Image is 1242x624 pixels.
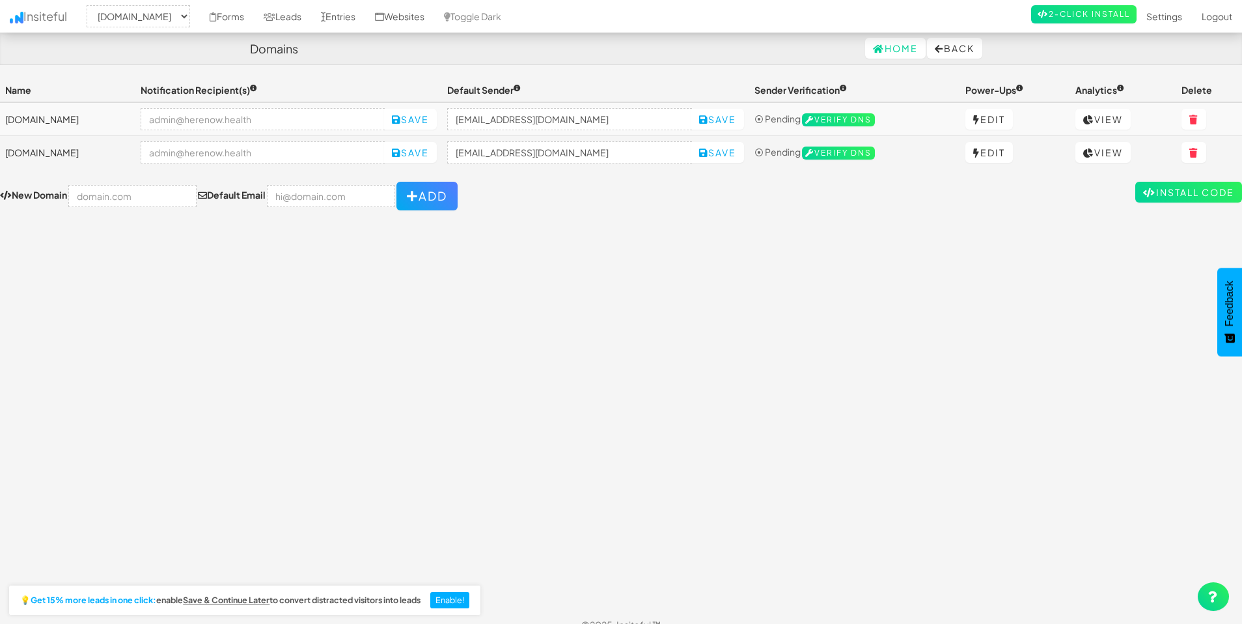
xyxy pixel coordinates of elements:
span: Analytics [1075,84,1124,96]
a: Install Code [1135,182,1242,203]
input: admin@herenow.health [141,108,385,130]
span: ⦿ Pending [754,113,801,124]
span: Default Sender [447,84,521,96]
button: Save [384,142,437,163]
input: hi@example.com [447,141,692,163]
th: Delete [1176,78,1242,102]
img: icon.png [10,12,23,23]
input: hi@domain.com [267,185,395,207]
a: Verify DNS [802,146,875,158]
button: Save [384,109,437,130]
span: Notification Recipient(s) [141,84,257,96]
a: Edit [965,109,1013,130]
span: Verify DNS [802,147,875,160]
input: hi@example.com [447,108,692,130]
a: 2-Click Install [1031,5,1137,23]
label: Default Email [198,188,266,201]
button: Enable! [430,592,470,609]
button: Add [396,182,458,210]
a: Verify DNS [802,113,875,124]
span: Sender Verification [754,84,847,96]
strong: Get 15% more leads in one click: [31,596,156,605]
button: Back [927,38,982,59]
span: Verify DNS [802,113,875,126]
a: View [1075,142,1131,163]
span: Feedback [1224,281,1235,326]
a: Home [865,38,926,59]
button: Save [691,142,744,163]
h2: 💡 enable to convert distracted visitors into leads [20,596,421,605]
span: Power-Ups [965,84,1023,96]
input: admin@herenow.health [141,141,385,163]
input: domain.com [68,185,197,207]
span: ⦿ Pending [754,146,801,158]
a: Save & Continue Later [183,596,269,605]
button: Save [691,109,744,130]
a: Edit [965,142,1013,163]
h4: Domains [250,42,298,55]
u: Save & Continue Later [183,595,269,605]
button: Feedback - Show survey [1217,268,1242,356]
a: View [1075,109,1131,130]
